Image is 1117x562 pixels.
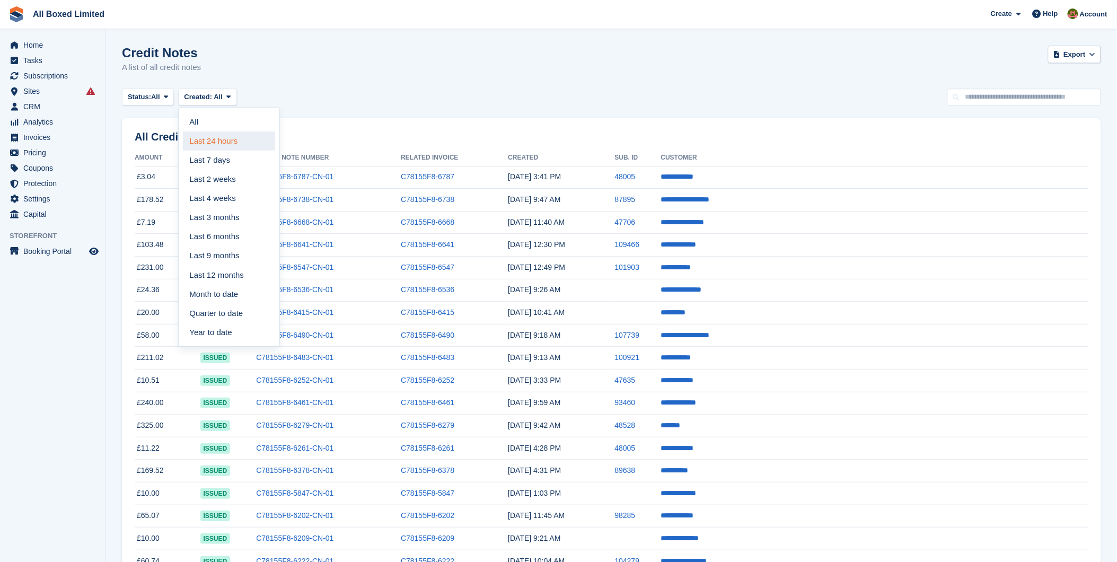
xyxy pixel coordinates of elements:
span: Help [1043,8,1058,19]
a: C78155F8-6547-CN-01 [256,263,333,271]
time: 2025-09-01 08:21:43 UTC [508,534,560,542]
a: menu [5,53,100,68]
span: Home [23,38,87,52]
time: 2025-09-05 10:45:20 UTC [508,511,565,520]
a: menu [5,176,100,191]
time: 2025-09-15 08:18:42 UTC [508,331,560,339]
a: 87895 [615,195,636,204]
a: C78155F8-5847-CN-01 [256,489,333,497]
td: £24.36 [135,279,200,302]
a: C78155F8-6547 [401,263,454,271]
time: 2025-09-06 15:31:22 UTC [508,466,561,475]
td: £10.00 [135,528,200,550]
a: Last 9 months [183,247,275,266]
time: 2025-10-01 14:41:30 UTC [508,172,561,181]
a: menu [5,207,100,222]
td: £11.22 [135,437,200,460]
span: Created: [184,93,212,101]
a: Preview store [87,245,100,258]
th: Customer [661,150,1088,166]
span: Sites [23,84,87,99]
span: issued [200,533,231,544]
a: C78155F8-6279 [401,421,454,429]
a: C78155F8-6209 [401,534,454,542]
td: £10.00 [135,482,200,505]
span: All [214,93,223,101]
td: £65.07 [135,505,200,528]
td: £7.19 [135,211,200,234]
a: C78155F8-6261-CN-01 [256,444,333,452]
td: £169.52 [135,460,200,482]
a: C78155F8-6252 [401,376,454,384]
a: 107739 [615,331,640,339]
span: issued [200,420,231,431]
a: C78155F8-6378-CN-01 [256,466,333,475]
a: C78155F8-6483 [401,353,454,362]
a: C78155F8-6378 [401,466,454,475]
a: menu [5,130,100,145]
td: £103.48 [135,234,200,257]
a: 109466 [615,240,640,249]
a: C78155F8-6536 [401,285,454,294]
a: Quarter to date [183,304,275,323]
th: Created [508,150,614,166]
span: Capital [23,207,87,222]
span: issued [200,511,231,521]
th: Credit Note Number [256,150,401,166]
a: C78155F8-6461 [401,398,454,407]
a: Last 24 hours [183,131,275,151]
time: 2025-09-16 08:26:42 UTC [508,285,560,294]
a: Last 4 weeks [183,189,275,208]
span: Analytics [23,115,87,129]
td: £231.00 [135,257,200,279]
a: menu [5,191,100,206]
a: C78155F8-6668-CN-01 [256,218,333,226]
span: CRM [23,99,87,114]
time: 2025-09-15 08:13:51 UTC [508,353,560,362]
td: £240.00 [135,392,200,415]
span: issued [200,375,231,386]
span: Tasks [23,53,87,68]
a: C78155F8-6641 [401,240,454,249]
a: Last 12 months [183,266,275,285]
span: issued [200,488,231,499]
a: C78155F8-6738-CN-01 [256,195,333,204]
a: Month to date [183,285,275,304]
a: Year to date [183,323,275,342]
span: issued [200,398,231,408]
time: 2025-09-12 14:33:27 UTC [508,376,561,384]
span: Protection [23,176,87,191]
time: 2025-09-08 15:28:42 UTC [508,444,561,452]
th: Sub. ID [615,150,661,166]
a: Last 7 days [183,151,275,170]
span: Status: [128,92,151,102]
span: All [151,92,160,102]
a: menu [5,145,100,160]
img: stora-icon-8386f47178a22dfd0bd8f6a31ec36ba5ce8667c1dd55bd0f319d3a0aa187defe.svg [8,6,24,22]
td: £10.51 [135,370,200,392]
a: C78155F8-6209-CN-01 [256,534,333,542]
img: Sharon Hawkins [1068,8,1078,19]
a: Last 6 months [183,227,275,247]
a: 89638 [615,466,636,475]
a: C78155F8-6490 [401,331,454,339]
a: menu [5,161,100,175]
span: Invoices [23,130,87,145]
a: menu [5,68,100,83]
span: issued [200,353,231,363]
h1: Credit Notes [122,46,201,60]
a: menu [5,244,100,259]
a: All Boxed Limited [29,5,109,23]
a: 100921 [615,353,640,362]
a: Last 3 months [183,208,275,227]
a: C78155F8-5847 [401,489,454,497]
a: C78155F8-6738 [401,195,454,204]
span: Export [1064,49,1086,60]
a: C78155F8-6787-CN-01 [256,172,333,181]
td: £58.00 [135,324,200,347]
time: 2025-09-11 08:59:49 UTC [508,398,560,407]
a: C78155F8-6490-CN-01 [256,331,333,339]
a: C78155F8-6536-CN-01 [256,285,333,294]
a: menu [5,99,100,114]
a: menu [5,84,100,99]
